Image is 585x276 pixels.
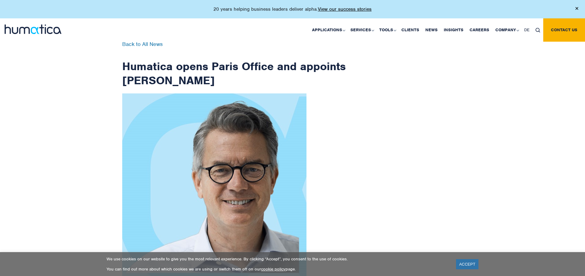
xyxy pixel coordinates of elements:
p: 20 years helping business leaders deliver alpha. [213,6,372,12]
p: You can find out more about which cookies we are using or switch them off on our page. [107,267,448,272]
span: DE [524,27,529,32]
a: Company [492,18,521,42]
a: Insights [441,18,466,42]
a: Back to All News [122,41,163,47]
a: Applications [309,18,347,42]
a: News [422,18,441,42]
h1: Humatica opens Paris Office and appoints [PERSON_NAME] [122,42,346,87]
a: ACCEPT [456,259,478,269]
a: View our success stories [318,6,372,12]
p: We use cookies on our website to give you the most relevant experience. By clicking “Accept”, you... [107,256,448,262]
img: logo [5,25,61,34]
a: Clients [398,18,422,42]
a: DE [521,18,532,42]
a: Contact us [543,18,585,42]
a: Tools [376,18,398,42]
a: Services [347,18,376,42]
a: Careers [466,18,492,42]
a: cookie policy [261,267,286,272]
img: search_icon [536,28,540,32]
